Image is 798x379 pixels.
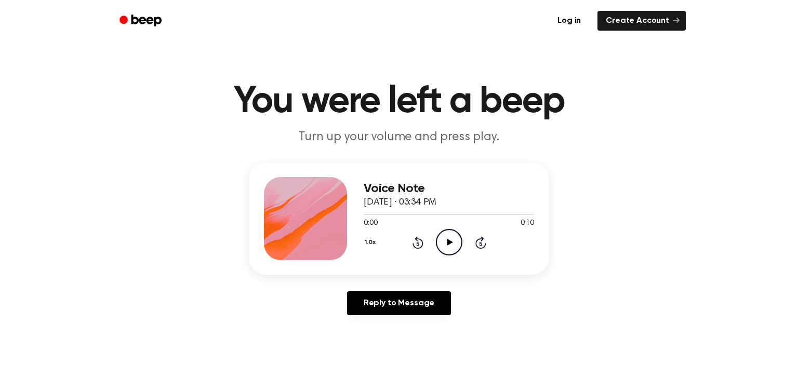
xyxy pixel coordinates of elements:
a: Log in [547,9,591,33]
h1: You were left a beep [133,83,665,120]
span: 0:10 [521,218,534,229]
a: Create Account [597,11,686,31]
h3: Voice Note [364,182,534,196]
button: 1.0x [364,234,379,251]
a: Beep [112,11,171,31]
span: 0:00 [364,218,377,229]
p: Turn up your volume and press play. [199,129,598,146]
span: [DATE] · 03:34 PM [364,198,436,207]
a: Reply to Message [347,291,451,315]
